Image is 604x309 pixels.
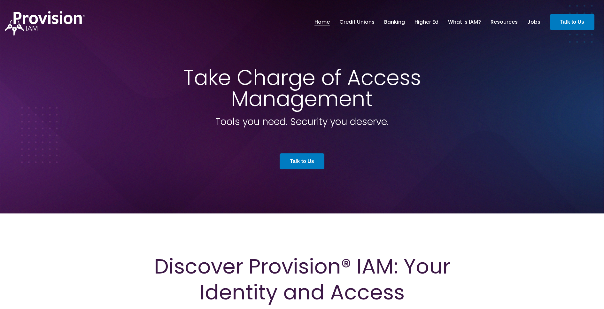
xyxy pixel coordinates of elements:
[215,115,389,128] span: Tools you need. Security you deserve.
[384,17,405,27] a: Banking
[560,19,584,25] strong: Talk to Us
[310,12,545,32] nav: menu
[290,158,314,164] strong: Talk to Us
[5,11,85,36] img: ProvisionIAM-Logo-White
[314,17,330,27] a: Home
[183,63,421,113] span: Take Charge of Access Management
[491,17,518,27] a: Resources
[339,17,375,27] a: Credit Unions
[550,14,594,30] a: Talk to Us
[448,17,481,27] a: What is IAM?
[527,17,540,27] a: Jobs
[414,17,438,27] a: Higher Ed
[280,153,324,169] a: Talk to Us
